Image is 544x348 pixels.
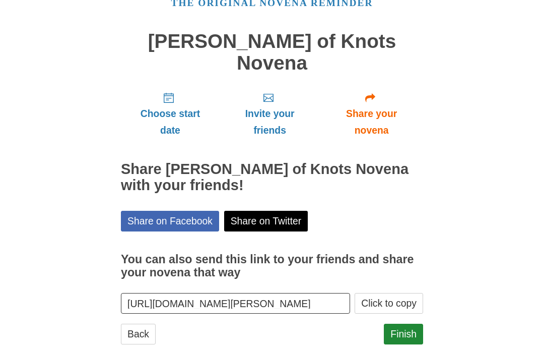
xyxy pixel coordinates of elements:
[220,84,320,144] a: Invite your friends
[121,211,219,231] a: Share on Facebook
[330,105,413,139] span: Share your novena
[121,161,423,194] h2: Share [PERSON_NAME] of Knots Novena with your friends!
[384,324,423,344] a: Finish
[121,84,220,144] a: Choose start date
[131,105,210,139] span: Choose start date
[320,84,423,144] a: Share your novena
[121,253,423,279] h3: You can also send this link to your friends and share your novena that way
[224,211,308,231] a: Share on Twitter
[121,31,423,74] h1: [PERSON_NAME] of Knots Novena
[355,293,423,314] button: Click to copy
[121,324,156,344] a: Back
[230,105,310,139] span: Invite your friends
